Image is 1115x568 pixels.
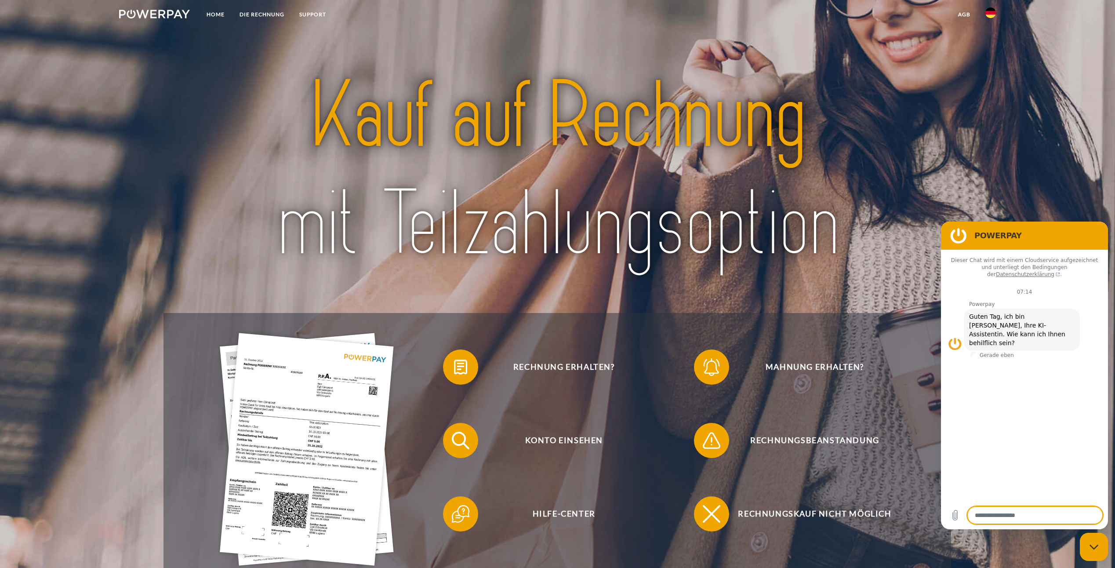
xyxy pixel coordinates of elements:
button: Rechnung erhalten? [443,350,672,385]
iframe: Messaging-Fenster [941,222,1108,529]
iframe: Schaltfläche zum Öffnen des Messaging-Fensters; Konversation läuft [1080,533,1108,561]
a: SUPPORT [292,7,334,22]
img: single_invoice_powerpay_de.jpg [220,333,394,565]
button: Hilfe-Center [443,496,672,532]
img: qb_close.svg [701,503,723,525]
button: Rechnungsbeanstandung [694,423,923,458]
img: logo-powerpay-white.svg [119,10,190,18]
a: agb [951,7,978,22]
img: title-powerpay_de.svg [209,57,905,284]
span: Rechnungsbeanstandung [707,423,923,458]
span: Rechnung erhalten? [456,350,672,385]
a: DIE RECHNUNG [232,7,292,22]
button: Rechnungskauf nicht möglich [694,496,923,532]
img: de [985,7,996,18]
span: Mahnung erhalten? [707,350,923,385]
img: qb_warning.svg [701,430,723,451]
button: Mahnung erhalten? [694,350,923,385]
span: Konto einsehen [456,423,672,458]
img: qb_help.svg [450,503,472,525]
span: Hilfe-Center [456,496,672,532]
span: Rechnungskauf nicht möglich [707,496,923,532]
img: qb_bill.svg [450,356,472,378]
img: qb_search.svg [450,430,472,451]
a: Home [199,7,232,22]
img: qb_bell.svg [701,356,723,378]
button: Konto einsehen [443,423,672,458]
